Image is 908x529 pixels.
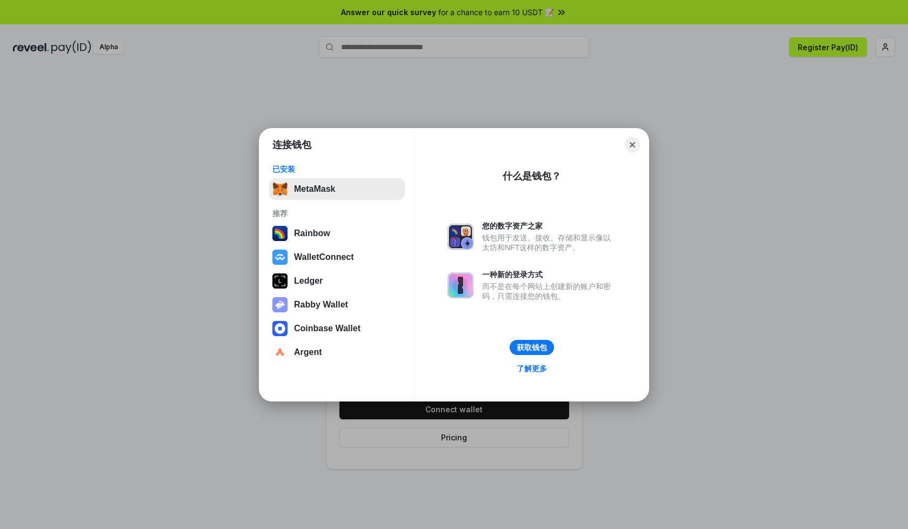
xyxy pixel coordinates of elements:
[517,364,547,373] div: 了解更多
[510,340,554,355] button: 获取钱包
[482,270,616,279] div: 一种新的登录方式
[272,164,402,174] div: 已安装
[269,341,405,363] button: Argent
[272,226,288,241] img: svg+xml,%3Csvg%20width%3D%22120%22%20height%3D%22120%22%20viewBox%3D%220%200%20120%20120%22%20fil...
[448,272,473,298] img: svg+xml,%3Csvg%20xmlns%3D%22http%3A%2F%2Fwww.w3.org%2F2000%2Fsvg%22%20fill%3D%22none%22%20viewBox...
[510,361,553,376] a: 了解更多
[294,324,360,333] div: Coinbase Wallet
[503,170,561,183] div: 什么是钱包？
[294,347,322,357] div: Argent
[294,276,323,286] div: Ledger
[625,137,640,152] button: Close
[269,294,405,316] button: Rabby Wallet
[272,250,288,265] img: svg+xml,%3Csvg%20width%3D%2228%22%20height%3D%2228%22%20viewBox%3D%220%200%2028%2028%22%20fill%3D...
[482,282,616,301] div: 而不是在每个网站上创建新的账户和密码，只需连接您的钱包。
[269,270,405,292] button: Ledger
[269,246,405,268] button: WalletConnect
[272,321,288,336] img: svg+xml,%3Csvg%20width%3D%2228%22%20height%3D%2228%22%20viewBox%3D%220%200%2028%2028%22%20fill%3D...
[272,345,288,360] img: svg+xml,%3Csvg%20width%3D%2228%22%20height%3D%2228%22%20viewBox%3D%220%200%2028%2028%22%20fill%3D...
[272,182,288,197] img: svg+xml,%3Csvg%20fill%3D%22none%22%20height%3D%2233%22%20viewBox%3D%220%200%2035%2033%22%20width%...
[517,343,547,352] div: 获取钱包
[272,297,288,312] img: svg+xml,%3Csvg%20xmlns%3D%22http%3A%2F%2Fwww.w3.org%2F2000%2Fsvg%22%20fill%3D%22none%22%20viewBox...
[294,252,354,262] div: WalletConnect
[272,209,402,218] div: 推荐
[482,233,616,252] div: 钱包用于发送、接收、存储和显示像以太坊和NFT这样的数字资产。
[272,273,288,289] img: svg+xml,%3Csvg%20xmlns%3D%22http%3A%2F%2Fwww.w3.org%2F2000%2Fsvg%22%20width%3D%2228%22%20height%3...
[294,300,348,310] div: Rabby Wallet
[269,318,405,339] button: Coinbase Wallet
[482,221,616,231] div: 您的数字资产之家
[294,229,330,238] div: Rainbow
[272,138,311,151] h1: 连接钱包
[269,178,405,200] button: MetaMask
[294,184,335,194] div: MetaMask
[448,224,473,250] img: svg+xml,%3Csvg%20xmlns%3D%22http%3A%2F%2Fwww.w3.org%2F2000%2Fsvg%22%20fill%3D%22none%22%20viewBox...
[269,223,405,244] button: Rainbow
